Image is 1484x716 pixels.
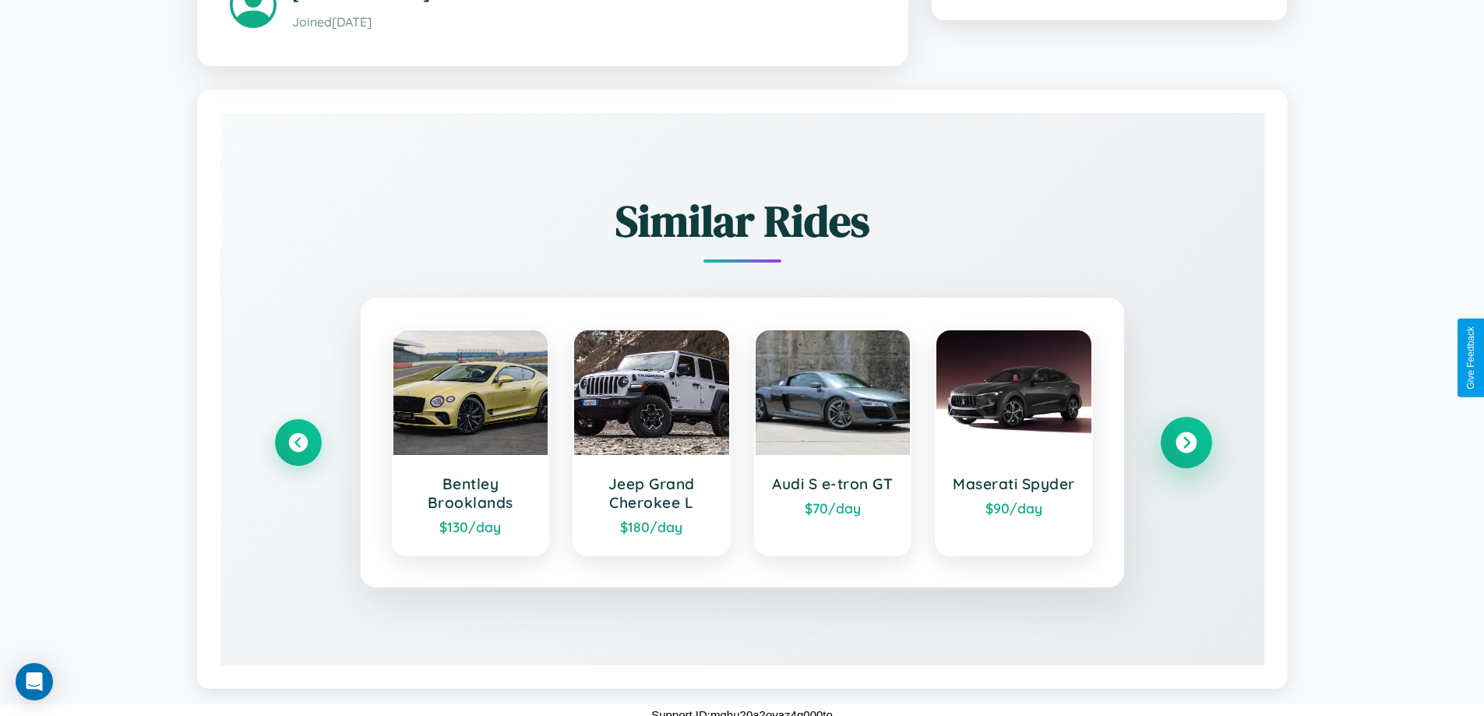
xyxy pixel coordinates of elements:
h3: Maserati Spyder [952,474,1076,493]
a: Bentley Brooklands$130/day [392,329,550,556]
div: $ 130 /day [409,518,533,535]
h3: Audi S e-tron GT [771,474,895,493]
a: Maserati Spyder$90/day [935,329,1093,556]
div: $ 70 /day [771,499,895,517]
div: $ 180 /day [590,518,714,535]
a: Audi S e-tron GT$70/day [754,329,912,556]
h3: Jeep Grand Cherokee L [590,474,714,512]
a: Jeep Grand Cherokee L$180/day [573,329,731,556]
p: Joined [DATE] [292,11,876,34]
div: Open Intercom Messenger [16,663,53,700]
h2: Similar Rides [275,191,1210,251]
div: $ 90 /day [952,499,1076,517]
div: Give Feedback [1465,326,1476,390]
h3: Bentley Brooklands [409,474,533,512]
